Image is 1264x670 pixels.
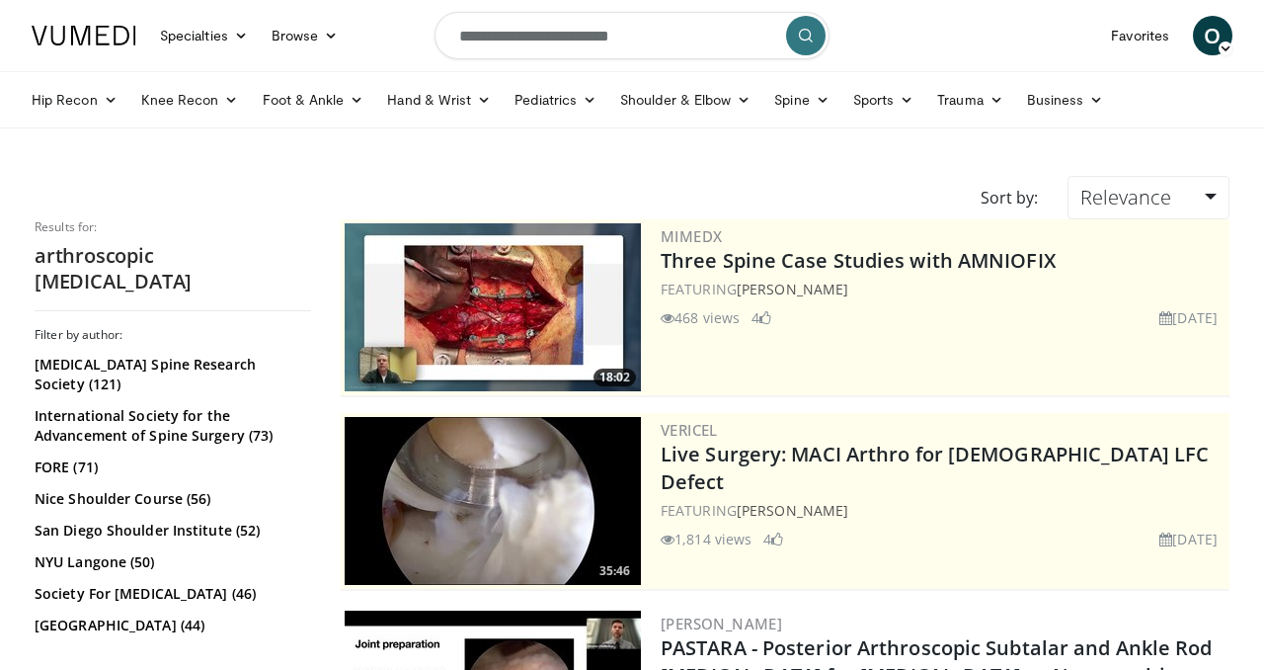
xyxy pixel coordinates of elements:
[661,529,751,549] li: 1,814 views
[35,489,306,509] a: Nice Shoulder Course (56)
[1067,176,1229,219] a: Relevance
[32,26,136,45] img: VuMedi Logo
[35,355,306,394] a: [MEDICAL_DATA] Spine Research Society (121)
[661,226,722,246] a: MIMEDX
[35,584,306,604] a: Society For [MEDICAL_DATA] (46)
[35,458,306,477] a: FORE (71)
[751,307,771,328] li: 4
[661,307,740,328] li: 468 views
[35,243,311,294] h2: arthroscopic [MEDICAL_DATA]
[35,552,306,572] a: NYU Langone (50)
[763,529,783,549] li: 4
[593,562,636,580] span: 35:46
[1159,529,1218,549] li: [DATE]
[1159,307,1218,328] li: [DATE]
[375,80,503,120] a: Hand & Wrist
[260,16,351,55] a: Browse
[661,441,1209,495] a: Live Surgery: MACI Arthro for [DEMOGRAPHIC_DATA] LFC Defect
[35,406,306,446] a: International Society for the Advancement of Spine Surgery (73)
[35,327,311,343] h3: Filter by author:
[661,279,1225,299] div: FEATURING
[593,369,636,386] span: 18:02
[925,80,1015,120] a: Trauma
[503,80,608,120] a: Pediatrics
[20,80,129,120] a: Hip Recon
[129,80,251,120] a: Knee Recon
[966,176,1053,219] div: Sort by:
[35,616,306,635] a: [GEOGRAPHIC_DATA] (44)
[345,417,641,585] a: 35:46
[251,80,376,120] a: Foot & Ankle
[1099,16,1181,55] a: Favorites
[345,223,641,391] img: 34c974b5-e942-4b60-b0f4-1f83c610957b.300x170_q85_crop-smart_upscale.jpg
[35,219,311,235] p: Results for:
[1193,16,1232,55] a: O
[762,80,840,120] a: Spine
[737,280,848,298] a: [PERSON_NAME]
[1015,80,1116,120] a: Business
[345,223,641,391] a: 18:02
[1080,184,1171,210] span: Relevance
[35,521,306,541] a: San Diego Shoulder Institute (52)
[434,12,829,59] input: Search topics, interventions
[841,80,926,120] a: Sports
[661,500,1225,521] div: FEATURING
[737,501,848,520] a: [PERSON_NAME]
[661,614,782,633] a: [PERSON_NAME]
[345,417,641,585] img: eb023345-1e2d-4374-a840-ddbc99f8c97c.300x170_q85_crop-smart_upscale.jpg
[661,420,718,440] a: Vericel
[608,80,762,120] a: Shoulder & Elbow
[148,16,260,55] a: Specialties
[661,247,1056,274] a: Three Spine Case Studies with AMNIOFIX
